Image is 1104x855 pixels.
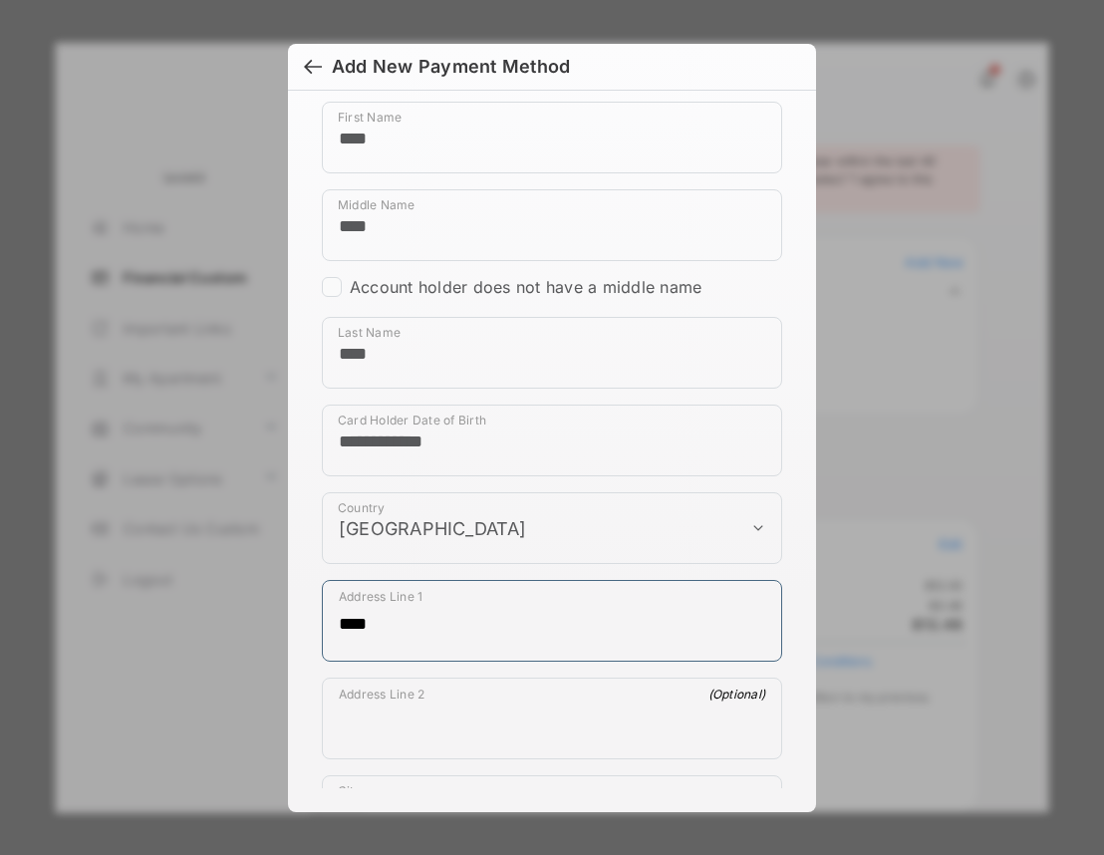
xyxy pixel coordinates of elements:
[350,277,701,297] label: Account holder does not have a middle name
[322,775,782,847] div: payment_method_screening[postal_addresses][locality]
[322,580,782,662] div: payment_method_screening[postal_addresses][addressLine1]
[322,678,782,759] div: payment_method_screening[postal_addresses][addressLine2]
[332,56,570,78] div: Add New Payment Method
[322,492,782,564] div: payment_method_screening[postal_addresses][country]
